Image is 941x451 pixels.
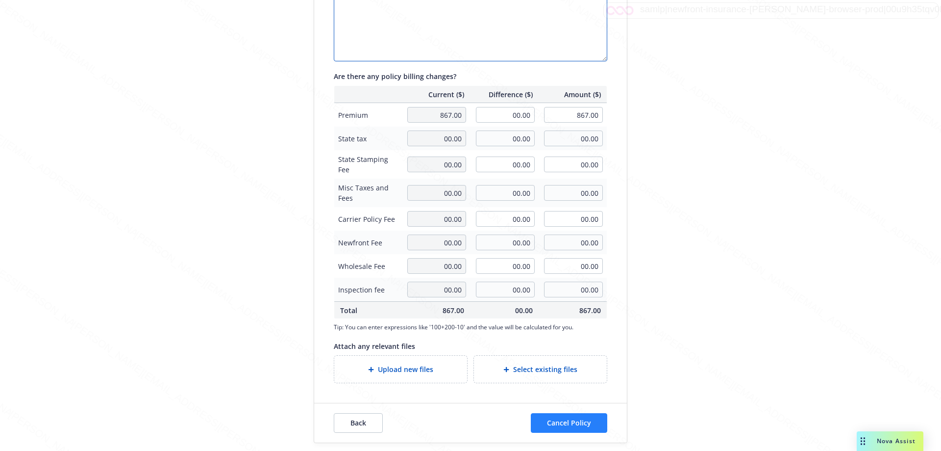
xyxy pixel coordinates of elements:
span: Amount ($) [545,89,601,100]
button: Nova Assist [857,431,923,451]
span: State Stamping Fee [338,154,397,175]
span: Inspection fee [338,285,397,295]
span: Misc Taxes and Fees [338,183,397,203]
span: Nova Assist [877,437,916,445]
span: Tip: You can enter expressions like '100+200-10' and the value will be calculated for you. [334,323,607,331]
div: Upload new files [334,355,468,383]
span: Difference ($) [476,89,533,100]
span: 867.00 [545,305,601,316]
span: Wholesale Fee [338,261,397,271]
div: Select existing files [473,355,607,383]
span: Newfront Fee [338,238,397,248]
button: Back [334,413,383,433]
span: Premium [338,110,397,120]
span: Cancel Policy [547,418,591,427]
span: Select existing files [513,364,577,374]
span: Attach any relevant files [334,342,415,351]
span: State tax [338,133,397,144]
span: Current ($) [407,89,464,100]
span: Total [340,305,396,316]
span: Are there any policy billing changes? [334,72,456,81]
div: Drag to move [857,431,869,451]
span: Upload new files [378,364,433,374]
span: 867.00 [407,305,464,316]
span: Back [350,418,366,427]
span: Carrier Policy Fee [338,214,397,224]
span: 00.00 [476,305,533,316]
button: Cancel Policy [531,413,607,433]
